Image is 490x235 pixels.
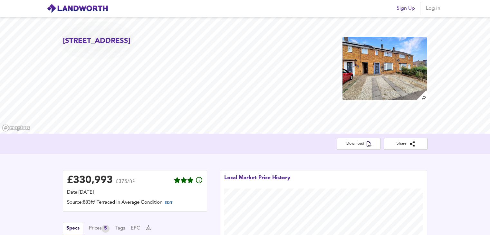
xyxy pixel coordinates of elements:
div: Prices [89,225,110,233]
span: Download [342,140,375,147]
span: Share [389,140,422,147]
button: Tags [115,225,125,232]
span: Log in [426,4,441,13]
div: Date: [DATE] [67,189,203,196]
h2: [STREET_ADDRESS] [63,36,130,46]
div: £ 330,993 [67,176,113,185]
span: £375/ft² [116,179,135,189]
button: Sign Up [394,2,418,15]
img: logo [47,4,108,13]
button: Prices5 [89,225,110,233]
button: Download [337,138,380,150]
span: Sign Up [397,4,415,13]
img: property [342,36,427,101]
img: search [416,90,428,101]
button: Log in [423,2,444,15]
div: Local Market Price History [224,174,290,189]
button: Share [384,138,428,150]
span: EDIT [165,201,172,205]
div: 5 [101,225,110,233]
div: Source: 883ft² Terraced in Average Condition [67,199,203,208]
a: Mapbox homepage [2,124,30,132]
button: EPC [131,225,140,232]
